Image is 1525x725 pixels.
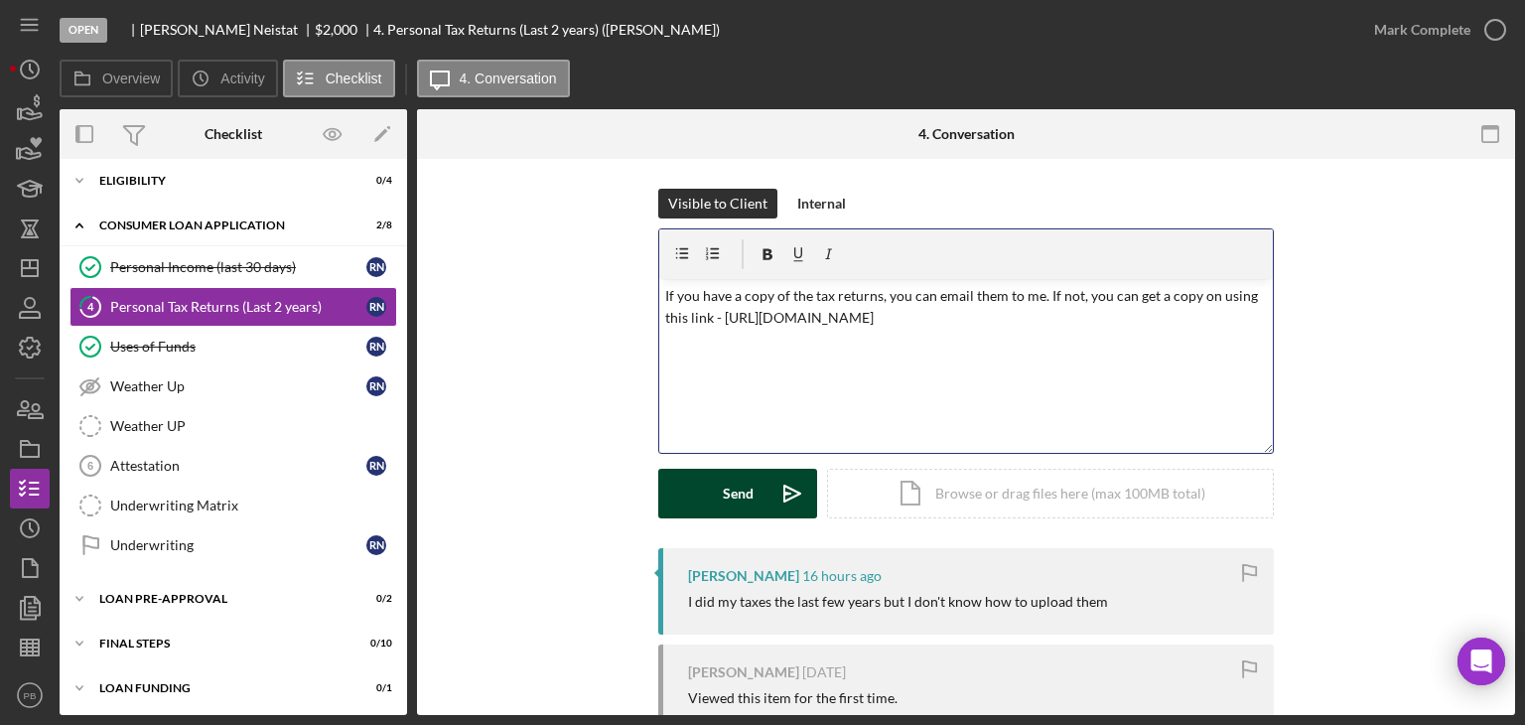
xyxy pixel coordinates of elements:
div: 4. Conversation [918,126,1015,142]
div: Consumer Loan Application [99,219,343,231]
div: [PERSON_NAME] Neistat [140,22,315,38]
div: 2 / 8 [356,219,392,231]
button: Visible to Client [658,189,777,218]
a: Weather UP [69,406,397,446]
label: Activity [220,71,264,86]
div: Personal Tax Returns (Last 2 years) [110,299,366,315]
div: 0 / 10 [356,638,392,650]
span: $2,000 [315,21,357,38]
div: R N [366,297,386,317]
div: R N [366,535,386,555]
tspan: 4 [87,300,94,313]
div: R N [366,456,386,476]
button: 4. Conversation [417,60,570,97]
button: Internal [787,189,856,218]
div: [PERSON_NAME] [688,568,799,584]
div: FINAL STEPS [99,638,343,650]
div: Visible to Client [668,189,767,218]
a: Personal Income (last 30 days)RN [69,247,397,287]
div: Eligibility [99,175,343,187]
div: Uses of Funds [110,339,366,355]
time: 2025-09-28 18:09 [802,664,846,680]
div: Personal Income (last 30 days) [110,259,366,275]
div: 0 / 2 [356,593,392,605]
div: 4. Personal Tax Returns (Last 2 years) ([PERSON_NAME]) [373,22,720,38]
button: Activity [178,60,277,97]
a: 6AttestationRN [69,446,397,486]
div: R N [366,257,386,277]
tspan: 6 [87,460,93,472]
button: Send [658,469,817,518]
text: PB [24,690,37,701]
p: If you have a copy of the tax returns, you can email them to me. If not, you can get a copy on us... [665,285,1268,330]
label: 4. Conversation [460,71,557,86]
div: Weather Up [110,378,366,394]
a: UnderwritingRN [69,525,397,565]
div: R N [366,376,386,396]
div: 0 / 1 [356,682,392,694]
div: Weather UP [110,418,396,434]
button: Mark Complete [1354,10,1515,50]
button: PB [10,675,50,715]
button: Overview [60,60,173,97]
div: Send [723,469,754,518]
a: Underwriting Matrix [69,486,397,525]
button: Checklist [283,60,395,97]
div: Loan Funding [99,682,343,694]
div: [PERSON_NAME] [688,664,799,680]
div: 0 / 4 [356,175,392,187]
label: Checklist [326,71,382,86]
div: Open Intercom Messenger [1457,638,1505,685]
div: Mark Complete [1374,10,1470,50]
div: Open [60,18,107,43]
div: Underwriting [110,537,366,553]
div: Checklist [205,126,262,142]
a: Weather UpRN [69,366,397,406]
div: R N [366,337,386,357]
div: Viewed this item for the first time. [688,690,898,706]
div: Attestation [110,458,366,474]
div: Loan Pre-Approval [99,593,343,605]
div: I did my taxes the last few years but I don't know how to upload them [688,594,1108,610]
div: Internal [797,189,846,218]
time: 2025-09-29 22:36 [802,568,882,584]
div: Underwriting Matrix [110,498,396,513]
a: Uses of FundsRN [69,327,397,366]
a: 4Personal Tax Returns (Last 2 years)RN [69,287,397,327]
label: Overview [102,71,160,86]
